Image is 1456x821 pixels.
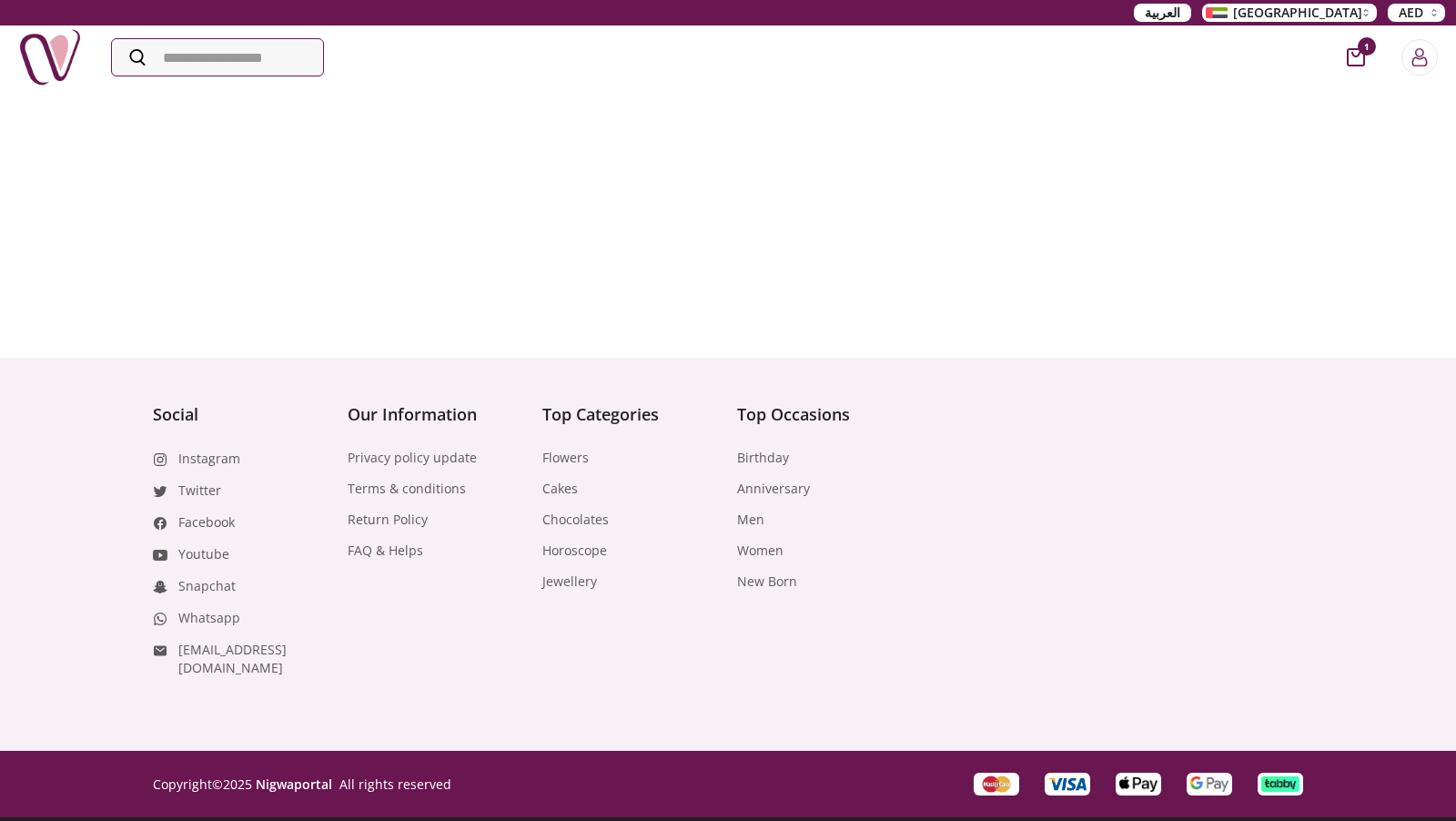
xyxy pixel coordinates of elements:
a: New Born [737,573,797,591]
div: payment-google-pay [1187,773,1232,796]
a: Jewellery [542,573,597,591]
h4: Top Categories [542,401,719,427]
button: cart-button [1347,48,1365,66]
a: Anniversary [737,480,810,498]
span: [GEOGRAPHIC_DATA] [1233,4,1362,22]
p: Copyright © 2025 All rights reserved [153,775,451,794]
a: Instagram [178,450,240,468]
a: Horoscope [542,542,607,560]
img: Visa [1048,776,1087,792]
div: Master Card [974,773,1019,796]
a: Facebook [178,513,235,532]
img: payment-tabby [1261,776,1299,792]
span: AED [1399,4,1423,22]
div: payment-tabby [1258,773,1303,796]
img: payment-apple-pay [1119,776,1158,792]
button: Login [1401,39,1438,76]
img: payment-google-pay [1190,776,1228,792]
img: Master Card [981,775,1012,794]
a: Men [737,511,764,529]
a: Terms & conditions [348,480,466,498]
div: payment-apple-pay [1116,773,1161,796]
a: Youtube [178,545,229,563]
a: Snapchat [178,577,236,595]
div: Visa [1045,773,1090,796]
a: Women [737,542,784,560]
a: [EMAIL_ADDRESS][DOMAIN_NAME] [178,641,329,677]
button: AED [1388,4,1445,22]
span: 1 [1358,37,1376,56]
a: Birthday [737,449,789,467]
a: Flowers [542,449,589,467]
a: Whatsapp [178,609,240,627]
span: العربية [1145,4,1180,22]
h4: Our Information [348,401,524,427]
a: Nigwaportal [256,775,332,793]
h4: Top Occasions [737,401,914,427]
a: FAQ & Helps [348,542,423,560]
input: Search [112,39,323,76]
a: Chocolates [542,511,609,529]
button: [GEOGRAPHIC_DATA] [1202,4,1377,22]
img: Arabic_dztd3n.png [1206,7,1228,18]
a: Twitter [178,481,221,500]
a: Return Policy [348,511,428,529]
a: Privacy policy update [348,449,477,467]
a: Cakes [542,480,578,498]
h4: Social [153,401,329,427]
img: Nigwa-uae-gifts [18,25,82,89]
